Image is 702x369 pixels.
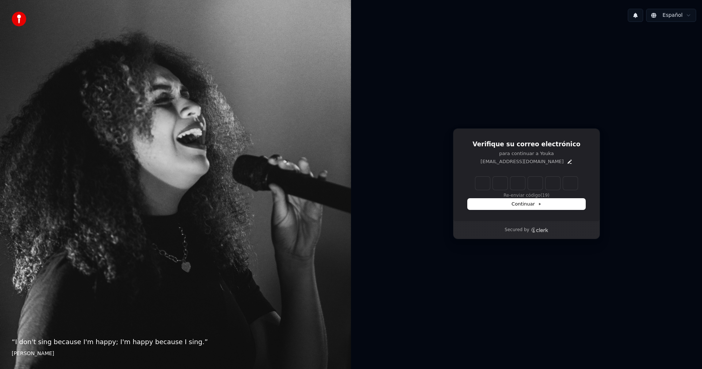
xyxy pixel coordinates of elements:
[468,199,585,210] button: Continuar
[12,350,339,357] footer: [PERSON_NAME]
[531,227,548,233] a: Clerk logo
[480,158,563,165] p: [EMAIL_ADDRESS][DOMAIN_NAME]
[12,337,339,347] p: “ I don't sing because I'm happy; I'm happy because I sing. ”
[12,12,26,26] img: youka
[567,159,573,165] button: Edit
[468,140,585,149] h1: Verifique su correo electrónico
[512,201,541,207] span: Continuar
[468,150,585,157] p: para continuar a Youka
[505,227,529,233] p: Secured by
[475,177,592,190] input: Enter verification code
